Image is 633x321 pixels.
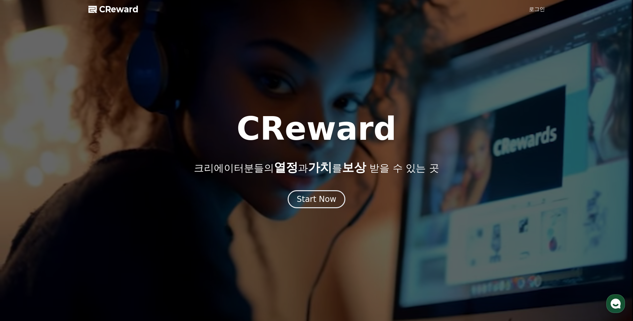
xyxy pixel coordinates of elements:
[103,222,111,227] span: 설정
[274,160,298,174] span: 열정
[21,222,25,227] span: 홈
[194,161,439,174] p: 크리에이터분들의 과 를 받을 수 있는 곳
[342,160,366,174] span: 보상
[2,212,44,228] a: 홈
[237,113,396,145] h1: CReward
[99,4,138,15] span: CReward
[288,197,345,203] a: Start Now
[529,5,545,13] a: 로그인
[297,194,336,205] div: Start Now
[288,190,345,208] button: Start Now
[61,222,69,227] span: 대화
[88,4,138,15] a: CReward
[86,212,128,228] a: 설정
[44,212,86,228] a: 대화
[308,160,332,174] span: 가치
